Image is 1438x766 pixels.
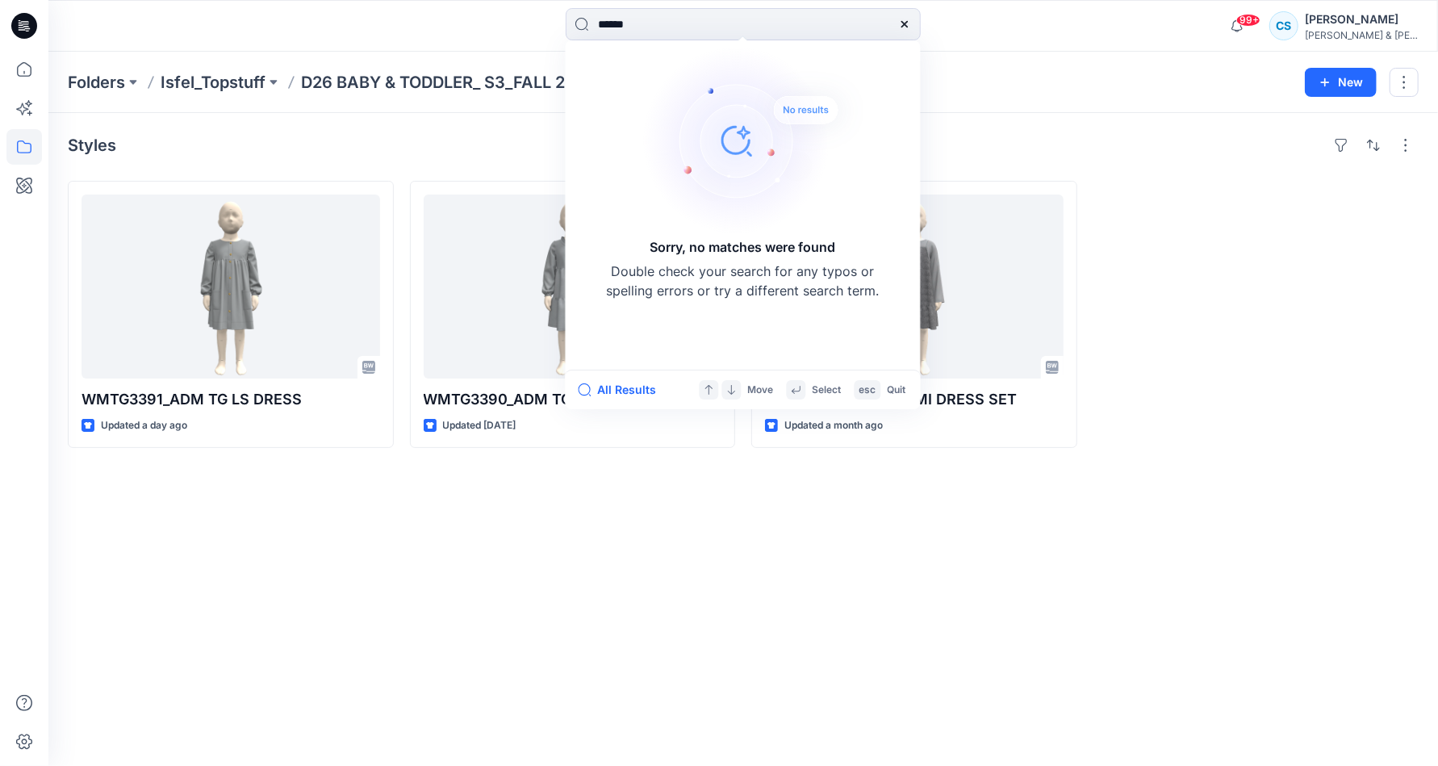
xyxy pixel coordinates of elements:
[68,136,116,155] h4: Styles
[1236,14,1260,27] span: 99+
[748,382,774,399] p: Move
[1305,29,1418,41] div: [PERSON_NAME] & [PERSON_NAME]
[82,195,380,379] a: WMTG3391_ADM TG LS DRESS
[859,382,876,399] p: esc
[82,388,380,411] p: WMTG3391_ADM TG LS DRESS
[1305,10,1418,29] div: [PERSON_NAME]
[888,382,906,399] p: Quit
[1305,68,1377,97] button: New
[813,382,842,399] p: Select
[606,262,880,300] p: Double check your search for any typos or spelling errors or try a different search term.
[424,195,722,379] a: WMTG3390_ADM TG LS WITH PUFF SLV DRESS
[1269,11,1298,40] div: CS
[443,417,516,434] p: Updated [DATE]
[424,388,722,411] p: WMTG3390_ADM TG LS WITH PUFF SLV DRESS
[579,380,667,400] button: All Results
[784,417,883,434] p: Updated a month ago
[643,44,869,237] img: Sorry, no matches were found
[161,71,265,94] a: Isfel_Topstuff
[101,417,187,434] p: Updated a day ago
[301,71,575,94] p: D26 BABY & TODDLER_ S3_FALL 26
[650,237,836,257] h5: Sorry, no matches were found
[68,71,125,94] a: Folders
